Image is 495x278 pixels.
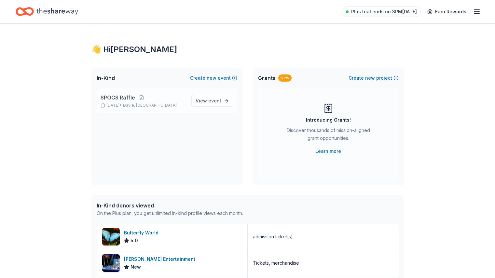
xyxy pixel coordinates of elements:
a: Home [16,4,78,19]
div: 👋 Hi [PERSON_NAME] [91,44,404,55]
span: Davie, [GEOGRAPHIC_DATA] [123,103,177,108]
div: admission ticket(s) [253,233,293,241]
span: In-Kind [97,74,115,82]
span: event [208,98,221,103]
div: [PERSON_NAME] Entertainment [124,255,198,263]
div: Introducing Grants! [306,116,351,124]
div: In-Kind donors viewed [97,202,243,209]
div: Tickets, merchandise [253,259,299,267]
span: SPOCS Raffle [101,94,135,101]
span: 5.0 [131,237,138,245]
span: Grants [258,74,276,82]
a: Earn Rewards [423,6,470,18]
span: View [196,97,221,105]
a: Learn more [315,147,341,155]
a: Plus trial ends on 3PM[DATE] [342,7,421,17]
div: On the Plus plan, you get unlimited in-kind profile views each month. [97,209,243,217]
img: Image for Butterfly World [102,228,120,245]
div: New [278,74,292,82]
div: Butterfly World [124,229,161,237]
span: new [365,74,375,82]
img: Image for Feld Entertainment [102,254,120,272]
p: [DATE] • [101,103,186,108]
button: Createnewproject [349,74,399,82]
span: Plus trial ends on 3PM[DATE] [351,8,417,16]
span: New [131,263,141,271]
button: Createnewevent [190,74,237,82]
a: View event [191,95,233,107]
div: Discover thousands of mission-aligned grant opportunities. [284,126,373,145]
span: new [207,74,216,82]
